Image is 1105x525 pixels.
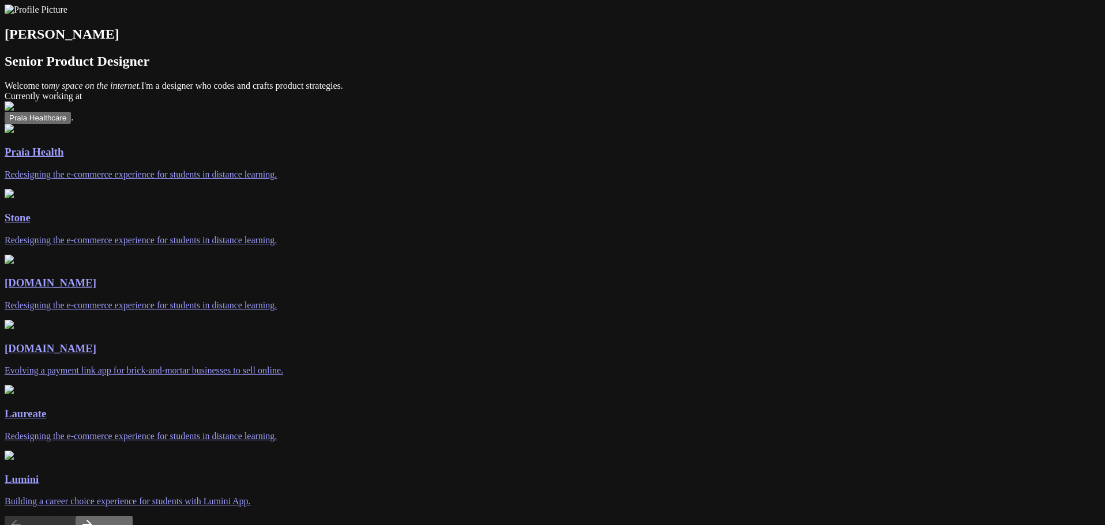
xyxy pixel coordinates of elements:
[5,431,1100,441] p: Redesigning the e-commerce experience for students in distance learning.
[5,365,1100,376] p: Evolving a payment link app for brick-and-mortar businesses to sell online.
[5,189,14,198] img: Laureate-Home-p-1080.png
[5,112,71,124] button: Praia Healthcare
[5,300,1100,311] p: Redesigning the e-commerce experience for students in distance learning.
[5,189,1100,245] a: StoneRedesigning the e-commerce experience for students in distance learning.
[5,277,1100,289] h3: [DOMAIN_NAME]
[5,211,1100,224] h3: Stone
[5,101,64,112] img: hidden image
[5,124,14,133] img: Laureate-Home-p-1080.png
[5,342,1100,355] h3: [DOMAIN_NAME]
[5,451,14,460] img: Thumbnail.png
[5,473,1100,486] h3: Lumini
[5,255,14,264] img: Laureate-Home-p-1080.png
[5,27,1100,42] h1: [PERSON_NAME]
[5,146,1100,158] h3: Praia Health
[5,320,14,329] img: linkme_home.png
[5,407,1100,420] h3: Laureate
[5,54,1100,69] h2: Senior Product Designer
[5,124,1100,180] a: Praia HealthRedesigning the e-commerce experience for students in distance learning.
[48,81,141,90] em: my space on the internet.
[5,385,1100,441] a: LaureateRedesigning the e-commerce experience for students in distance learning.
[5,385,14,394] img: Laureate-Home-p-1080.png
[5,112,71,122] a: Praia Healthcare
[5,255,1100,311] a: [DOMAIN_NAME]Redesigning the e-commerce experience for students in distance learning.
[5,81,1100,122] span: Welcome to I'm a designer who codes and crafts product strategies. Currently working at .
[5,235,1100,245] p: Redesigning the e-commerce experience for students in distance learning.
[5,169,1100,180] p: Redesigning the e-commerce experience for students in distance learning.
[5,320,1100,376] a: [DOMAIN_NAME]Evolving a payment link app for brick-and-mortar businesses to sell online.
[5,451,1100,507] a: LuminiBuilding a career choice experience for students with Lumini App.
[5,5,67,15] img: Profile Picture
[5,496,1100,507] p: Building a career choice experience for students with Lumini App.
